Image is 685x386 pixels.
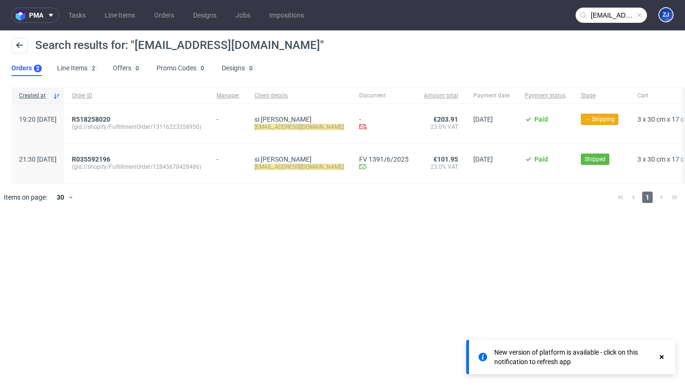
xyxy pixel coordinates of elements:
a: Line Items2 [57,61,98,76]
a: Tasks [63,8,91,23]
a: Promo Codes0 [157,61,206,76]
a: R518258020 [72,116,112,123]
span: Document [359,92,409,100]
a: Designs [187,8,222,23]
a: si [PERSON_NAME] [254,116,312,123]
span: pma [29,12,43,19]
span: Stage [581,92,622,100]
span: Paid [534,155,548,163]
span: 3 [637,116,641,123]
span: Manager [216,92,239,100]
figcaption: ZJ [659,8,673,21]
span: → Shipping [585,115,615,124]
span: Search results for: "[EMAIL_ADDRESS][DOMAIN_NAME]" [35,39,324,52]
mark: [EMAIL_ADDRESS][DOMAIN_NAME] [254,164,344,170]
div: New version of platform is available - click on this notification to refresh app [494,347,657,367]
span: 1 [642,192,653,203]
span: R035592196 [72,155,110,163]
span: Shipped [585,155,606,164]
span: 21:30 [DATE] [19,155,57,163]
span: 19:20 [DATE] [19,116,57,123]
span: [DATE] [473,155,493,163]
span: 23.0% VAT [424,123,458,131]
a: Orders [148,8,180,23]
div: 0 [249,65,253,72]
div: 0 [201,65,204,72]
span: (gid://shopify/FulfillmentOrder/12845678428486) [72,163,201,171]
a: si [PERSON_NAME] [254,155,312,163]
div: - [216,112,239,123]
a: Designs0 [222,61,255,76]
span: 3 [637,155,641,163]
span: R518258020 [72,116,110,123]
div: 30 [51,191,68,204]
span: €101.95 [433,155,458,163]
a: Line Items [99,8,141,23]
span: Paid [534,116,548,123]
span: Payment status [525,92,566,100]
span: 23.0% VAT [424,163,458,171]
div: - [359,116,409,132]
a: R035592196 [72,155,112,163]
a: FV 1391/6/2025 [359,155,409,163]
span: Client details [254,92,344,100]
img: logo [16,10,29,21]
span: €203.91 [433,116,458,123]
a: Offers0 [113,61,141,76]
div: 0 [136,65,139,72]
div: 2 [92,65,95,72]
a: Jobs [230,8,256,23]
button: pma [11,8,59,23]
span: (gid://shopify/FulfillmentOrder/13116223258950) [72,123,201,131]
a: Impositions [264,8,310,23]
span: [DATE] [473,116,493,123]
a: Orders2 [11,61,42,76]
mark: [EMAIL_ADDRESS][DOMAIN_NAME] [254,124,344,130]
span: Payment date [473,92,509,100]
span: Amount total [424,92,458,100]
span: Items on page: [4,193,47,202]
span: Created at [19,92,49,100]
div: 2 [36,65,39,72]
div: - [216,152,239,163]
span: Order ID [72,92,201,100]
